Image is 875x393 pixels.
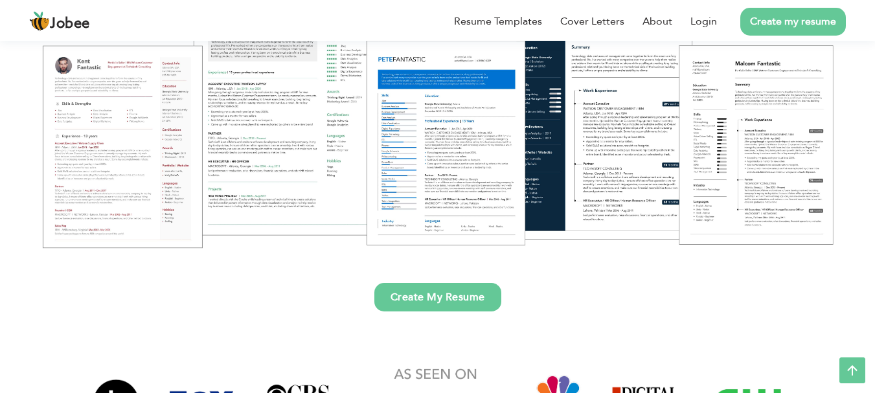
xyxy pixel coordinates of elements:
span: Jobee [50,17,90,31]
a: Login [690,14,717,29]
a: About [642,14,672,29]
a: Cover Letters [560,14,624,29]
a: Create My Resume [374,283,501,311]
a: Jobee [29,11,90,32]
a: Create my resume [740,8,846,36]
a: Resume Templates [454,14,542,29]
img: jobee.io [29,11,50,32]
